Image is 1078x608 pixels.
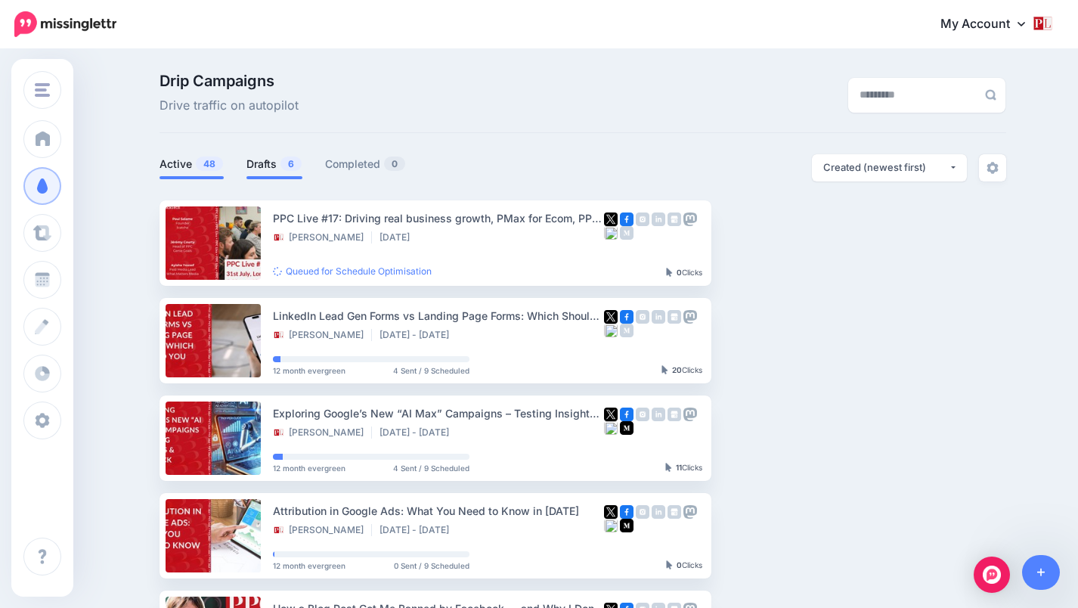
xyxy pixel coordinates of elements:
li: [DATE] - [DATE] [379,329,457,341]
img: settings-grey.png [987,162,999,174]
img: bluesky-square.png [604,421,618,435]
img: mastodon-grey-square.png [683,212,697,226]
li: [PERSON_NAME] [273,427,372,439]
li: [DATE] - [DATE] [379,427,457,439]
img: bluesky-square.png [604,226,618,240]
b: 20 [672,365,682,374]
a: Queued for Schedule Optimisation [273,265,432,277]
img: search-grey-6.png [985,89,996,101]
img: pointer-grey-darker.png [665,463,672,472]
span: 12 month evergreen [273,562,345,569]
div: Clicks [666,268,702,278]
img: linkedin-grey-square.png [652,310,665,324]
div: PPC Live #17: Driving real business growth, PMax for Ecom, PPC tips for peak Shopping succes [273,209,604,227]
img: menu.png [35,83,50,97]
img: pointer-grey-darker.png [661,365,668,374]
img: Missinglettr [14,11,116,37]
span: 0 Sent / 9 Scheduled [394,562,469,569]
img: medium-grey-square.png [620,324,633,337]
img: medium-square.png [620,421,633,435]
span: 6 [280,157,302,171]
img: twitter-square.png [604,505,618,519]
div: LinkedIn Lead Gen Forms vs Landing Page Forms: Which Should You Use? [273,307,604,324]
img: linkedin-grey-square.png [652,212,665,226]
a: Active48 [160,155,224,173]
img: linkedin-grey-square.png [652,505,665,519]
img: google_business-grey-square.png [668,310,681,324]
span: Drive traffic on autopilot [160,96,299,116]
img: google_business-grey-square.png [668,505,681,519]
span: 12 month evergreen [273,464,345,472]
img: bluesky-square.png [604,519,618,532]
b: 0 [677,268,682,277]
img: pointer-grey-darker.png [666,560,673,569]
li: [PERSON_NAME] [273,524,372,536]
span: Drip Campaigns [160,73,299,88]
img: instagram-grey-square.png [636,212,649,226]
img: facebook-square.png [620,408,633,421]
div: Open Intercom Messenger [974,557,1010,593]
span: 4 Sent / 9 Scheduled [393,367,469,374]
img: mastodon-grey-square.png [683,505,697,519]
span: 48 [196,157,223,171]
img: facebook-square.png [620,310,633,324]
li: [PERSON_NAME] [273,329,372,341]
li: [PERSON_NAME] [273,231,372,244]
div: Created (newest first) [823,160,949,175]
div: Clicks [666,561,702,570]
img: mastodon-grey-square.png [683,310,697,324]
img: medium-square.png [620,519,633,532]
img: mastodon-grey-square.png [683,408,697,421]
button: Created (newest first) [812,154,967,181]
div: Exploring Google’s New “AI Max” Campaigns – Testing Insights & Feedback [273,405,604,422]
img: medium-grey-square.png [620,226,633,240]
img: bluesky-square.png [604,324,618,337]
img: instagram-grey-square.png [636,408,649,421]
img: twitter-square.png [604,408,618,421]
span: 0 [384,157,405,171]
span: 12 month evergreen [273,367,345,374]
img: google_business-grey-square.png [668,408,681,421]
a: Completed0 [325,155,406,173]
li: [DATE] - [DATE] [379,524,457,536]
img: facebook-square.png [620,212,633,226]
img: pointer-grey-darker.png [666,268,673,277]
b: 0 [677,560,682,569]
a: Drafts6 [246,155,302,173]
div: Attribution in Google Ads: What You Need to Know in [DATE] [273,502,604,520]
img: facebook-square.png [620,505,633,519]
a: My Account [925,6,1055,43]
img: instagram-grey-square.png [636,310,649,324]
img: twitter-square.png [604,212,618,226]
span: 4 Sent / 9 Scheduled [393,464,469,472]
img: google_business-grey-square.png [668,212,681,226]
div: Clicks [665,464,702,473]
b: 11 [676,463,682,472]
img: linkedin-grey-square.png [652,408,665,421]
div: Clicks [661,366,702,375]
li: [DATE] [379,231,417,244]
img: instagram-grey-square.png [636,505,649,519]
img: twitter-square.png [604,310,618,324]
